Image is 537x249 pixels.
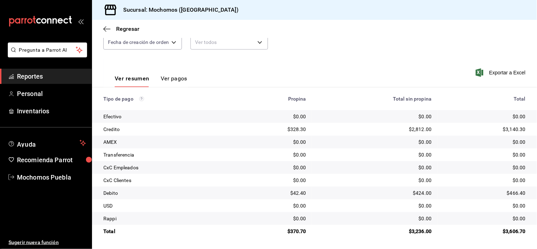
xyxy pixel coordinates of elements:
[242,138,306,146] div: $0.00
[8,239,86,246] span: Sugerir nueva función
[103,96,231,102] div: Tipo de pago
[118,6,239,14] h3: Sucursal: Mochomos ([GEOGRAPHIC_DATA])
[443,202,526,209] div: $0.00
[242,96,306,102] div: Propina
[5,51,87,59] a: Pregunta a Parrot AI
[242,113,306,120] div: $0.00
[19,46,76,54] span: Pregunta a Parrot AI
[443,96,526,102] div: Total
[318,151,432,158] div: $0.00
[443,138,526,146] div: $0.00
[318,177,432,184] div: $0.00
[17,139,77,147] span: Ayuda
[443,228,526,235] div: $3,606.70
[103,164,231,171] div: CxC Empleados
[17,172,86,182] span: Mochomos Puebla
[103,215,231,222] div: Rappi
[242,151,306,158] div: $0.00
[242,228,306,235] div: $370.70
[318,215,432,222] div: $0.00
[318,202,432,209] div: $0.00
[190,35,268,50] div: Ver todos
[116,26,139,32] span: Regresar
[242,126,306,133] div: $328.30
[242,202,306,209] div: $0.00
[318,164,432,171] div: $0.00
[318,96,432,102] div: Total sin propina
[242,215,306,222] div: $0.00
[103,138,231,146] div: AMEX
[17,89,86,98] span: Personal
[103,189,231,197] div: Debito
[17,106,86,116] span: Inventarios
[103,126,231,133] div: Credito
[108,39,169,46] span: Fecha de creación de orden
[443,151,526,158] div: $0.00
[242,164,306,171] div: $0.00
[443,215,526,222] div: $0.00
[443,189,526,197] div: $466.40
[103,177,231,184] div: CxC Clientes
[443,177,526,184] div: $0.00
[318,126,432,133] div: $2,812.00
[443,126,526,133] div: $3,140.30
[115,75,149,87] button: Ver resumen
[242,189,306,197] div: $42.40
[318,189,432,197] div: $424.00
[161,75,187,87] button: Ver pagos
[318,113,432,120] div: $0.00
[139,96,144,101] svg: Los pagos realizados con Pay y otras terminales son montos brutos.
[103,113,231,120] div: Efectivo
[477,68,526,77] button: Exportar a Excel
[17,155,86,165] span: Recomienda Parrot
[103,26,139,32] button: Regresar
[17,72,86,81] span: Reportes
[443,164,526,171] div: $0.00
[103,202,231,209] div: USD
[318,228,432,235] div: $3,236.00
[78,18,84,24] button: open_drawer_menu
[242,177,306,184] div: $0.00
[318,138,432,146] div: $0.00
[8,43,87,57] button: Pregunta a Parrot AI
[443,113,526,120] div: $0.00
[103,151,231,158] div: Transferencia
[103,228,231,235] div: Total
[115,75,187,87] div: navigation tabs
